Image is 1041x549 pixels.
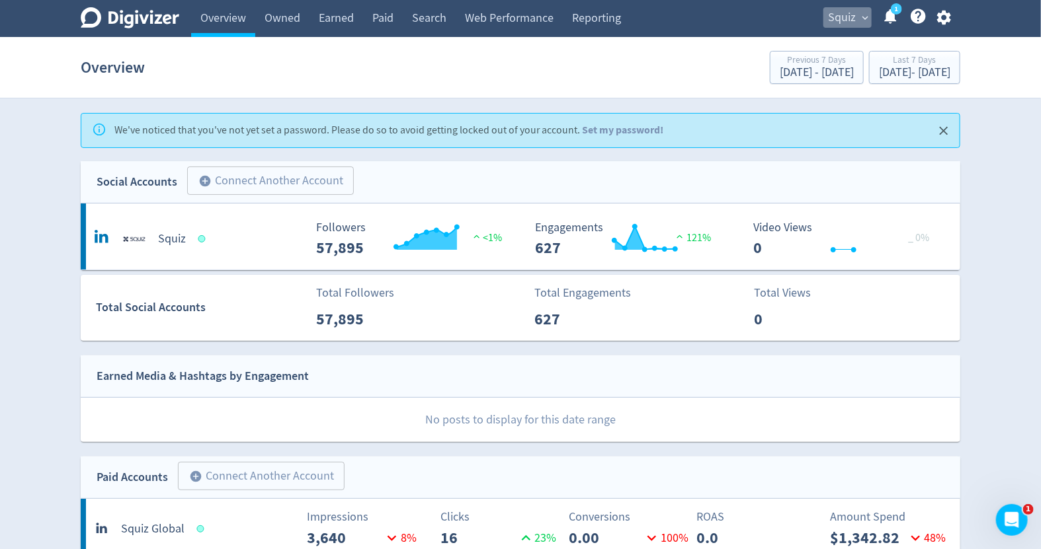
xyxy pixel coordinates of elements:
[831,508,950,526] p: Amount Spend
[470,231,503,244] span: <1%
[178,462,345,491] button: Connect Another Account
[582,123,663,137] a: Set my password!
[187,166,354,196] button: Connect Another Account
[780,55,854,67] div: Previous 7 Days
[441,508,561,526] p: Clicks
[197,525,208,532] span: Data last synced: 10 Sep 2025, 1:01pm (AEST)
[673,231,711,244] span: 121%
[673,231,687,241] img: positive-performance.svg
[895,5,898,14] text: 1
[97,367,309,386] div: Earned Media & Hashtags by Engagement
[198,174,212,188] span: add_circle
[198,235,210,242] span: Data last synced: 10 Sep 2025, 8:02am (AEST)
[891,3,902,15] a: 1
[879,67,950,79] div: [DATE] - [DATE]
[823,7,872,28] button: Squiz
[770,51,864,84] button: Previous 7 Days[DATE] - [DATE]
[114,118,663,143] div: We've noticed that you've not yet set a password. Please do so to avoid getting locked out of you...
[754,284,830,302] p: Total Views
[95,519,110,534] svg: linkedin
[310,221,509,256] svg: Followers ---
[933,120,955,142] button: Close
[643,529,688,547] p: 100 %
[909,231,930,244] span: _ 0%
[97,468,168,487] div: Paid Accounts
[168,464,345,491] a: Connect Another Account
[97,172,177,192] div: Social Accounts
[1023,504,1034,515] span: 1
[907,529,946,547] p: 48 %
[754,307,830,331] p: 0
[696,508,816,526] p: ROAS
[96,298,307,317] div: Total Social Accounts
[879,55,950,67] div: Last 7 Days
[81,203,960,270] a: Squiz undefinedSquiz Followers --- Followers 57,895 <1% Engagements 627 Engagements 627 121% Vide...
[747,221,946,256] svg: Video Views 0
[189,470,202,483] span: add_circle
[569,508,688,526] p: Conversions
[534,307,610,331] p: 627
[828,7,856,28] span: Squiz
[81,398,960,442] p: No posts to display for this date range
[81,46,145,89] h1: Overview
[528,221,727,256] svg: Engagements 627
[996,504,1028,536] iframe: Intercom live chat
[121,226,147,252] img: Squiz undefined
[316,284,394,302] p: Total Followers
[780,67,854,79] div: [DATE] - [DATE]
[121,521,185,537] h5: Squiz Global
[307,508,427,526] p: Impressions
[316,307,392,331] p: 57,895
[534,284,631,302] p: Total Engagements
[869,51,960,84] button: Last 7 Days[DATE]- [DATE]
[859,12,871,24] span: expand_more
[158,231,186,247] h5: Squiz
[177,168,354,196] a: Connect Another Account
[470,231,483,241] img: positive-performance.svg
[517,529,557,547] p: 23 %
